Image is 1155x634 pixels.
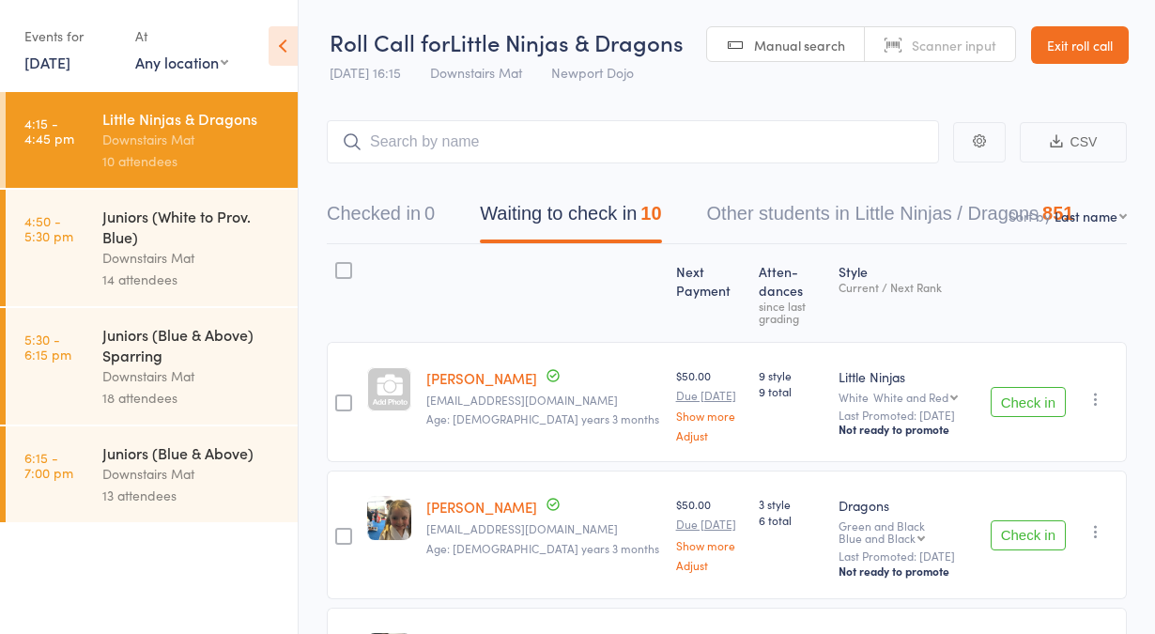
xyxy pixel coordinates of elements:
[6,92,298,188] a: 4:15 -4:45 pmLittle Ninjas & DragonsDownstairs Mat10 attendees
[1020,122,1127,162] button: CSV
[676,410,745,422] a: Show more
[327,193,435,243] button: Checked in0
[1031,26,1129,64] a: Exit roll call
[102,485,282,506] div: 13 attendees
[759,367,824,383] span: 9 style
[24,52,70,72] a: [DATE]
[839,564,976,579] div: Not ready to promote
[102,387,282,409] div: 18 attendees
[759,512,824,528] span: 6 total
[367,496,411,540] img: image1669784650.png
[912,36,996,54] span: Scanner input
[102,324,282,365] div: Juniors (Blue & Above) Sparring
[330,26,450,57] span: Roll Call for
[426,394,661,407] small: Joelee.fam@gmail.com
[640,203,661,224] div: 10
[450,26,684,57] span: Little Ninjas & Dragons
[102,108,282,129] div: Little Ninjas & Dragons
[102,247,282,269] div: Downstairs Mat
[676,559,745,571] a: Adjust
[839,367,976,386] div: Little Ninjas
[839,409,976,422] small: Last Promoted: [DATE]
[1055,207,1117,225] div: Last name
[839,532,916,544] div: Blue and Black
[330,63,401,82] span: [DATE] 16:15
[839,496,976,515] div: Dragons
[426,540,659,556] span: Age: [DEMOGRAPHIC_DATA] years 3 months
[6,308,298,425] a: 5:30 -6:15 pmJuniors (Blue & Above) SparringDownstairs Mat18 attendees
[669,253,752,333] div: Next Payment
[327,120,939,163] input: Search by name
[676,389,745,402] small: Due [DATE]
[6,426,298,522] a: 6:15 -7:00 pmJuniors (Blue & Above)Downstairs Mat13 attendees
[24,332,71,362] time: 5:30 - 6:15 pm
[102,463,282,485] div: Downstairs Mat
[676,496,745,570] div: $50.00
[426,497,537,517] a: [PERSON_NAME]
[1009,207,1051,225] label: Sort by
[426,522,661,535] small: pspitaleri@icloud.com
[759,496,824,512] span: 3 style
[676,367,745,441] div: $50.00
[24,116,74,146] time: 4:15 - 4:45 pm
[102,206,282,247] div: Juniors (White to Prov. Blue)
[707,193,1074,243] button: Other students in Little Ninjas / Dragons851
[24,21,116,52] div: Events for
[759,300,824,324] div: since last grading
[102,269,282,290] div: 14 attendees
[424,203,435,224] div: 0
[839,422,976,437] div: Not ready to promote
[831,253,983,333] div: Style
[676,539,745,551] a: Show more
[1042,203,1073,224] div: 851
[24,450,73,480] time: 6:15 - 7:00 pm
[426,368,537,388] a: [PERSON_NAME]
[991,520,1066,550] button: Check in
[551,63,634,82] span: Newport Dojo
[839,391,976,403] div: White
[754,36,845,54] span: Manual search
[676,429,745,441] a: Adjust
[135,21,228,52] div: At
[873,391,948,403] div: White and Red
[480,193,661,243] button: Waiting to check in10
[102,365,282,387] div: Downstairs Mat
[102,150,282,172] div: 10 attendees
[24,213,73,243] time: 4:50 - 5:30 pm
[102,129,282,150] div: Downstairs Mat
[6,190,298,306] a: 4:50 -5:30 pmJuniors (White to Prov. Blue)Downstairs Mat14 attendees
[991,387,1066,417] button: Check in
[430,63,522,82] span: Downstairs Mat
[759,383,824,399] span: 9 total
[839,281,976,293] div: Current / Next Rank
[839,549,976,563] small: Last Promoted: [DATE]
[676,518,745,531] small: Due [DATE]
[839,519,976,544] div: Green and Black
[102,442,282,463] div: Juniors (Blue & Above)
[751,253,831,333] div: Atten­dances
[426,410,659,426] span: Age: [DEMOGRAPHIC_DATA] years 3 months
[135,52,228,72] div: Any location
